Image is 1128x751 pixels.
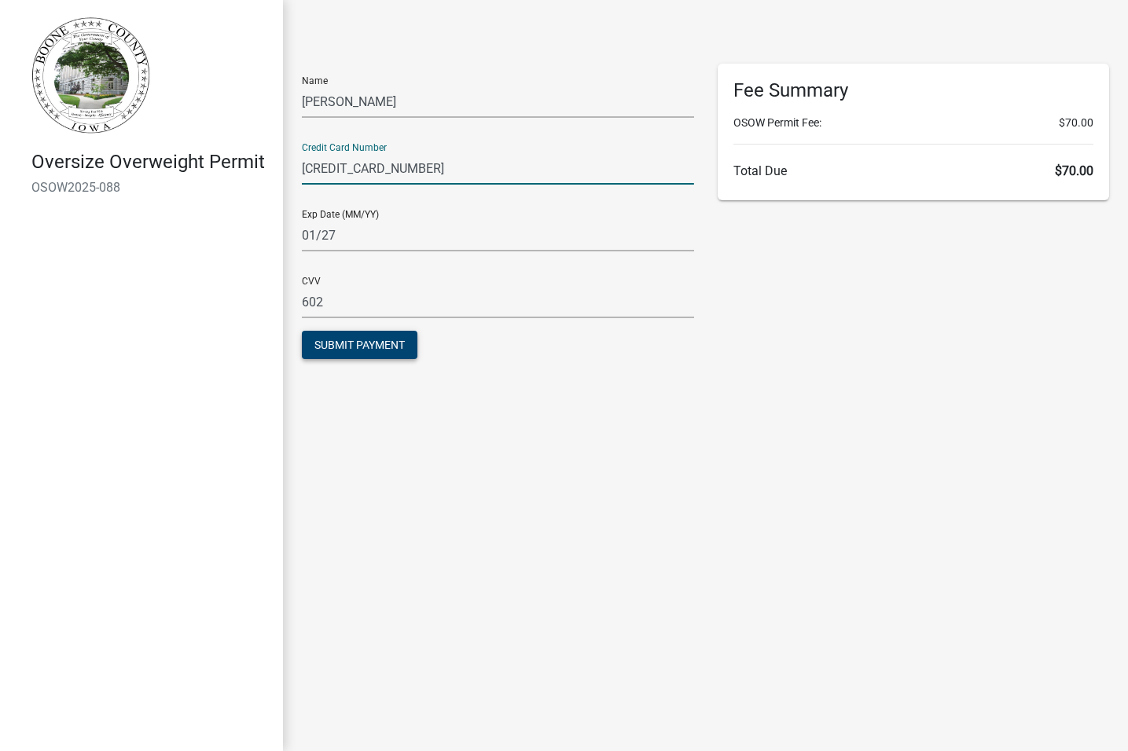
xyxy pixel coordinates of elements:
[31,180,270,195] h6: OSOW2025-088
[733,115,1094,131] li: OSOW Permit Fee:
[31,151,270,174] h4: Oversize Overweight Permit
[733,79,1094,102] h6: Fee Summary
[314,339,405,351] span: Submit Payment
[31,16,151,134] img: Boone County, Iowa
[302,331,417,359] button: Submit Payment
[1059,115,1093,131] span: $70.00
[733,163,1094,178] h6: Total Due
[1055,163,1093,178] span: $70.00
